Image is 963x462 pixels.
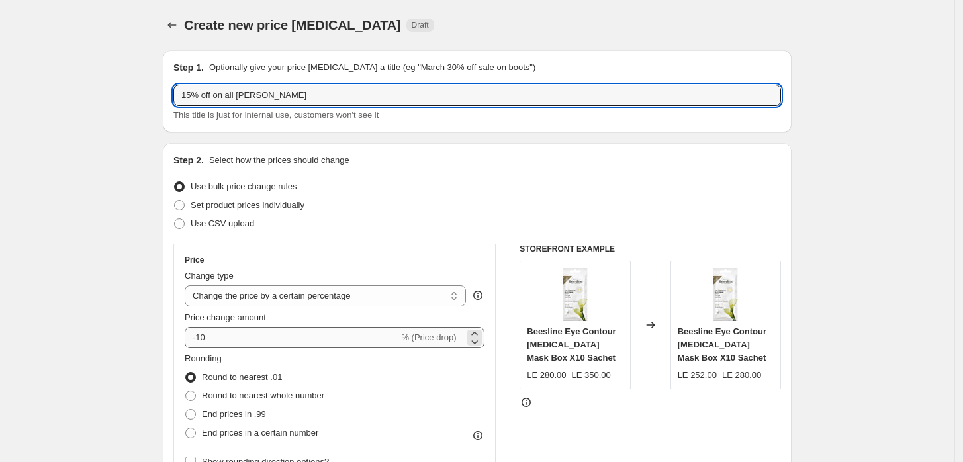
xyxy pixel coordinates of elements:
span: Use bulk price change rules [191,181,297,191]
div: LE 280.00 [527,369,566,382]
span: Set product prices individually [191,200,304,210]
span: Rounding [185,353,222,363]
img: beesline-eye-contour-whitening-mask-box-x10-sachet-982598_80x.jpg [699,268,752,321]
input: 30% off holiday sale [173,85,781,106]
div: help [471,289,484,302]
p: Optionally give your price [MEDICAL_DATA] a title (eg "March 30% off sale on boots") [209,61,535,74]
h3: Price [185,255,204,265]
img: beesline-eye-contour-whitening-mask-box-x10-sachet-982598_80x.jpg [549,268,602,321]
span: Use CSV upload [191,218,254,228]
h2: Step 1. [173,61,204,74]
span: Price change amount [185,312,266,322]
span: Round to nearest whole number [202,391,324,400]
input: -15 [185,327,398,348]
span: % (Price drop) [401,332,456,342]
strike: LE 350.00 [572,369,611,382]
span: Draft [412,20,429,30]
p: Select how the prices should change [209,154,349,167]
span: Change type [185,271,234,281]
span: End prices in .99 [202,409,266,419]
span: This title is just for internal use, customers won't see it [173,110,379,120]
h6: STOREFRONT EXAMPLE [520,244,781,254]
span: End prices in a certain number [202,428,318,438]
span: Create new price [MEDICAL_DATA] [184,18,401,32]
strike: LE 280.00 [722,369,761,382]
span: Beesline Eye Contour [MEDICAL_DATA] Mask Box X10 Sachet [678,326,766,363]
span: Beesline Eye Contour [MEDICAL_DATA] Mask Box X10 Sachet [527,326,616,363]
div: LE 252.00 [678,369,717,382]
span: Round to nearest .01 [202,372,282,382]
h2: Step 2. [173,154,204,167]
button: Price change jobs [163,16,181,34]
